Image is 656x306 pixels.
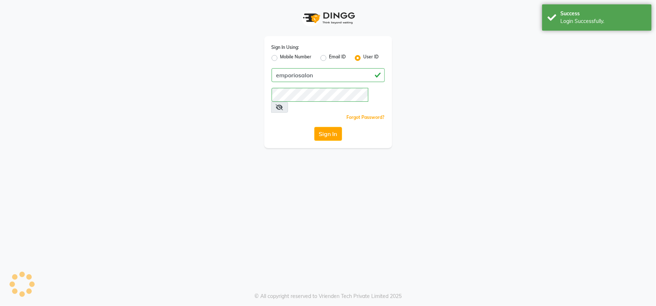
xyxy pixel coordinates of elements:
input: Username [272,88,368,102]
label: Mobile Number [280,54,312,62]
label: Sign In Using: [272,44,299,51]
div: Login Successfully. [560,18,646,25]
img: logo1.svg [299,7,357,29]
a: Forgot Password? [347,115,385,120]
label: Email ID [329,54,346,62]
div: Success [560,10,646,18]
input: Username [272,68,385,82]
button: Sign In [314,127,342,141]
label: User ID [364,54,379,62]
